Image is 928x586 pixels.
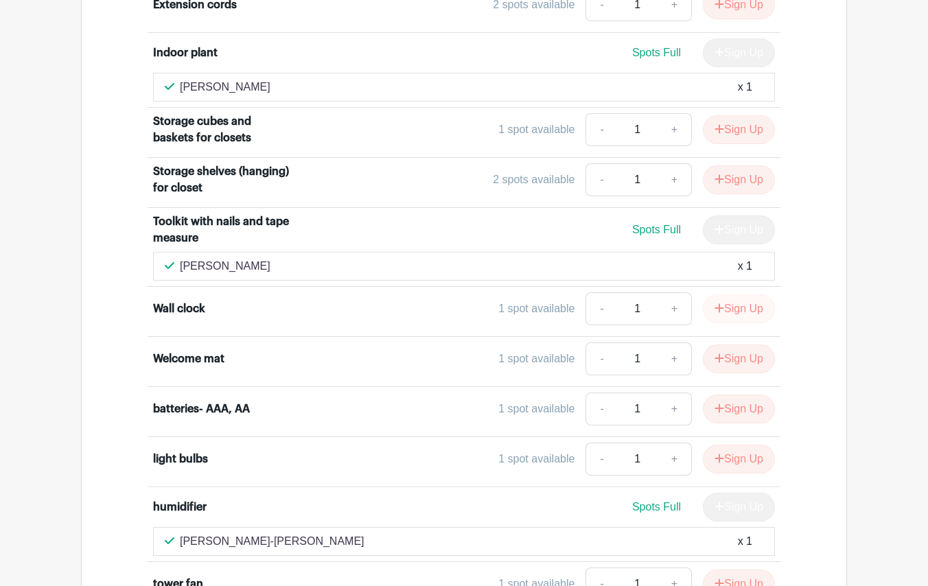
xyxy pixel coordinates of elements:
[658,443,692,476] a: +
[153,499,207,515] div: humidifier
[585,392,617,425] a: -
[153,351,224,367] div: Welcome mat
[632,501,681,513] span: Spots Full
[703,115,775,144] button: Sign Up
[498,451,575,467] div: 1 spot available
[153,163,292,196] div: Storage shelves (hanging) for closet
[153,45,218,61] div: Indoor plant
[703,344,775,373] button: Sign Up
[585,113,617,146] a: -
[153,401,250,417] div: batteries- AAA, AA
[738,79,752,95] div: x 1
[153,301,205,317] div: Wall clock
[153,113,292,146] div: Storage cubes and baskets for closets
[498,401,575,417] div: 1 spot available
[738,258,752,274] div: x 1
[703,165,775,194] button: Sign Up
[498,301,575,317] div: 1 spot available
[658,392,692,425] a: +
[585,443,617,476] a: -
[180,533,364,550] p: [PERSON_NAME]-[PERSON_NAME]
[180,79,270,95] p: [PERSON_NAME]
[585,163,617,196] a: -
[180,258,270,274] p: [PERSON_NAME]
[658,163,692,196] a: +
[585,292,617,325] a: -
[703,445,775,473] button: Sign Up
[153,213,292,246] div: Toolkit with nails and tape measure
[493,172,575,188] div: 2 spots available
[658,342,692,375] a: +
[658,113,692,146] a: +
[703,294,775,323] button: Sign Up
[703,395,775,423] button: Sign Up
[498,121,575,138] div: 1 spot available
[585,342,617,375] a: -
[632,224,681,235] span: Spots Full
[632,47,681,58] span: Spots Full
[498,351,575,367] div: 1 spot available
[153,451,208,467] div: light bulbs
[738,533,752,550] div: x 1
[658,292,692,325] a: +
